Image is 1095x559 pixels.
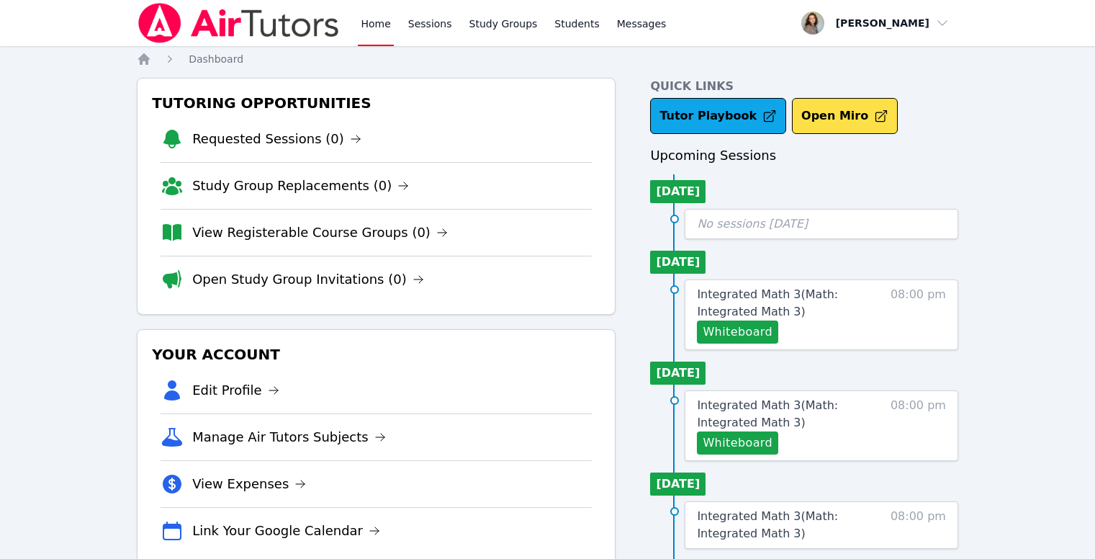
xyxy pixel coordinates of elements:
span: 08:00 pm [891,508,946,542]
a: Integrated Math 3(Math: Integrated Math 3) [697,508,883,542]
a: Integrated Math 3(Math: Integrated Math 3) [697,286,883,321]
a: View Expenses [192,474,306,494]
a: Open Study Group Invitations (0) [192,269,424,290]
li: [DATE] [650,362,706,385]
span: 08:00 pm [891,397,946,455]
a: Dashboard [189,52,243,66]
a: Requested Sessions (0) [192,129,361,149]
h4: Quick Links [650,78,958,95]
a: View Registerable Course Groups (0) [192,223,448,243]
nav: Breadcrumb [137,52,958,66]
img: Air Tutors [137,3,341,43]
h3: Upcoming Sessions [650,146,958,166]
span: Integrated Math 3 ( Math: Integrated Math 3 ) [697,287,838,318]
span: Dashboard [189,53,243,65]
li: [DATE] [650,473,706,496]
a: Tutor Playbook [650,98,786,134]
a: Study Group Replacements (0) [192,176,409,196]
li: [DATE] [650,180,706,203]
span: 08:00 pm [891,286,946,344]
span: Integrated Math 3 ( Math: Integrated Math 3 ) [697,509,838,540]
span: No sessions [DATE] [697,217,808,231]
span: Integrated Math 3 ( Math: Integrated Math 3 ) [697,398,838,429]
li: [DATE] [650,251,706,274]
a: Integrated Math 3(Math: Integrated Math 3) [697,397,883,431]
h3: Your Account [149,341,603,367]
a: Manage Air Tutors Subjects [192,427,386,447]
h3: Tutoring Opportunities [149,90,603,116]
a: Edit Profile [192,380,279,401]
button: Whiteboard [697,321,778,344]
button: Open Miro [792,98,898,134]
span: Messages [617,17,667,31]
a: Link Your Google Calendar [192,521,380,541]
button: Whiteboard [697,431,778,455]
